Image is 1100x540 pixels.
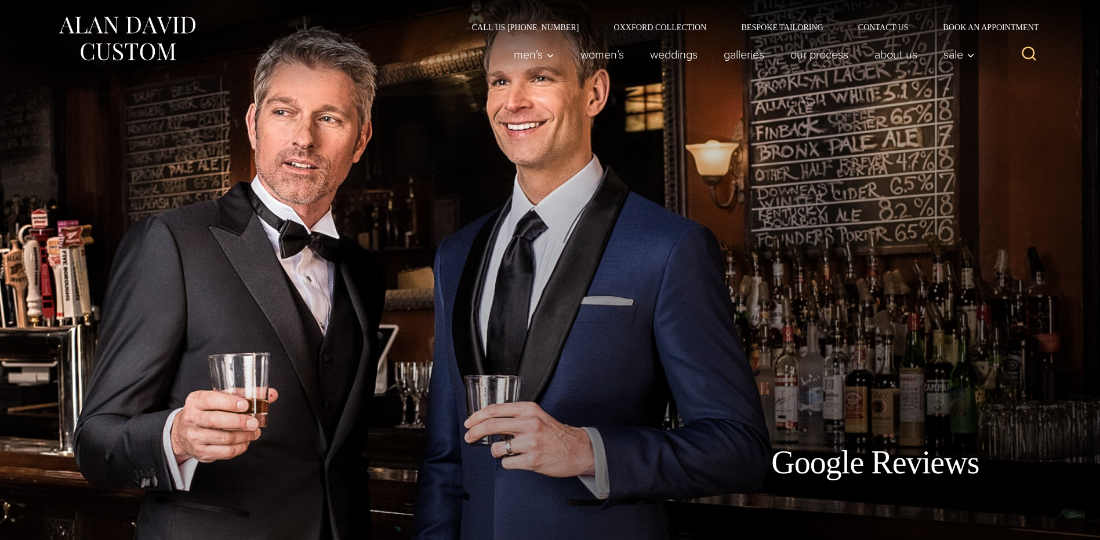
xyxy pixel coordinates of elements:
[710,43,777,66] a: Galleries
[57,13,197,64] img: Alan David Custom
[771,443,979,482] h1: Google Reviews
[500,43,981,66] nav: Primary Navigation
[567,43,637,66] a: Women’s
[514,49,554,60] span: Men’s
[637,43,710,66] a: weddings
[1015,41,1043,68] button: View Search Form
[925,23,1043,31] a: Book an Appointment
[861,43,930,66] a: About Us
[841,23,926,31] a: Contact Us
[777,43,861,66] a: Our Process
[724,23,840,31] a: Bespoke Tailoring
[455,23,1043,31] nav: Secondary Navigation
[455,23,597,31] a: Call Us [PHONE_NUMBER]
[943,49,975,60] span: Sale
[596,23,724,31] a: Oxxford Collection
